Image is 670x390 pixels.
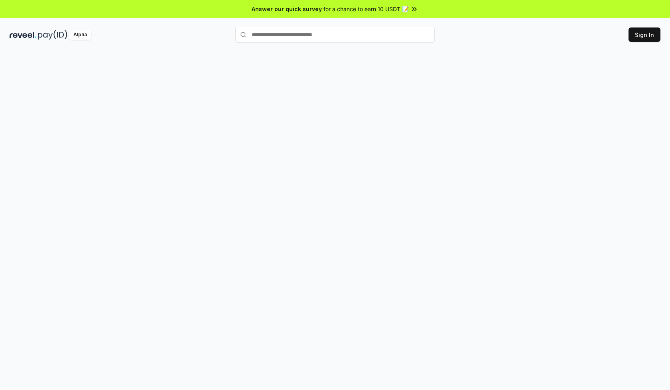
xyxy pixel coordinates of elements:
[252,5,322,13] span: Answer our quick survey
[10,30,36,40] img: reveel_dark
[69,30,91,40] div: Alpha
[629,27,660,42] button: Sign In
[323,5,409,13] span: for a chance to earn 10 USDT 📝
[38,30,67,40] img: pay_id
